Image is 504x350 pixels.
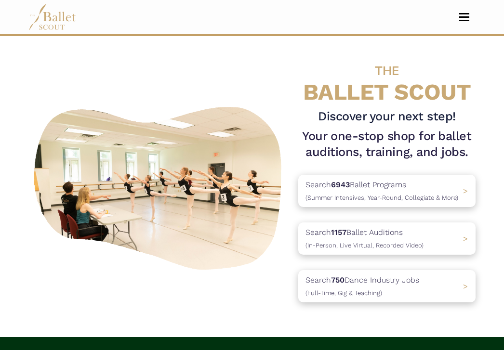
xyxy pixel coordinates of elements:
img: A group of ballerinas talking to each other in a ballet studio [28,99,291,274]
p: Search Dance Industry Jobs [305,274,419,298]
h4: BALLET SCOUT [298,55,476,104]
span: > [463,186,468,195]
span: > [463,234,468,243]
b: 6943 [331,180,350,189]
span: (Summer Intensives, Year-Round, Collegiate & More) [305,194,458,201]
span: (In-Person, Live Virtual, Recorded Video) [305,242,424,249]
span: (Full-Time, Gig & Teaching) [305,289,382,297]
p: Search Ballet Programs [305,179,458,203]
b: 750 [331,275,345,285]
span: THE [375,63,399,78]
h1: Your one-stop shop for ballet auditions, training, and jobs. [298,128,476,160]
span: > [463,282,468,291]
a: Search6943Ballet Programs(Summer Intensives, Year-Round, Collegiate & More)> [298,175,476,207]
a: Search750Dance Industry Jobs(Full-Time, Gig & Teaching) > [298,270,476,302]
button: Toggle navigation [453,13,476,22]
h3: Discover your next step! [298,108,476,124]
p: Search Ballet Auditions [305,226,424,251]
a: Search1157Ballet Auditions(In-Person, Live Virtual, Recorded Video) > [298,222,476,255]
b: 1157 [331,228,346,237]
